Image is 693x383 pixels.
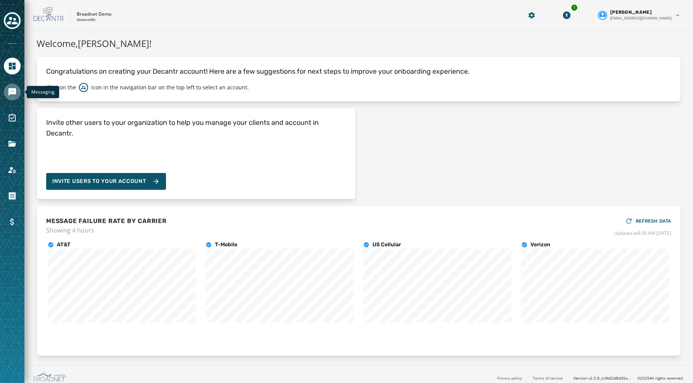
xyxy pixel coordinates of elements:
[530,241,550,249] h4: Verizon
[57,241,71,249] h4: AT&T
[4,110,21,126] a: Navigate to Surveys
[215,241,237,249] h4: T-Mobile
[595,6,684,24] button: User settings
[46,226,167,235] span: Showing 4 hours
[4,213,21,230] a: Navigate to Billing
[4,58,21,74] a: Navigate to Home
[560,8,574,22] button: Download Menu
[610,15,672,21] span: [EMAIL_ADDRESS][DOMAIN_NAME]
[4,84,21,100] a: Navigate to Messaging
[46,217,167,226] h4: MESSAGE FAILURE RATE BY CARRIER
[4,162,21,178] a: Navigate to Account
[27,86,59,98] div: Messaging
[571,4,578,11] div: 1
[637,375,684,381] span: © 2025 All rights reserved.
[610,9,652,15] span: [PERSON_NAME]
[4,136,21,152] a: Navigate to Files
[77,11,111,17] p: Broadnet Demo
[614,230,671,236] span: Updated at 9:39 AM [DATE]
[46,84,76,91] p: Click on the
[636,218,671,224] span: REFRESH DATA
[77,17,95,23] p: rbwave8h
[46,66,671,77] p: Congratulations on creating your Decantr account! Here are a few suggestions for next steps to im...
[4,12,21,29] button: Toggle account select drawer
[625,215,671,227] button: REFRESH DATA
[497,375,522,381] a: Privacy policy
[533,375,563,381] a: Terms of service
[588,375,631,381] span: v2.5.8_cc9b62d8d36ac40d66e6ee4009d0e0f304571100
[46,117,346,139] h4: Invite other users to your organization to help you manage your clients and account in Decantr.
[37,37,681,50] h1: Welcome, [PERSON_NAME] !
[525,8,538,22] button: Manage global settings
[46,173,166,190] button: Invite Users to your account
[52,178,146,185] span: Invite Users to your account
[574,375,631,381] span: Version
[372,241,401,249] h4: US Cellular
[91,84,249,91] p: icon in the navigation bar on the top left to select an account.
[4,187,21,204] a: Navigate to Orders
